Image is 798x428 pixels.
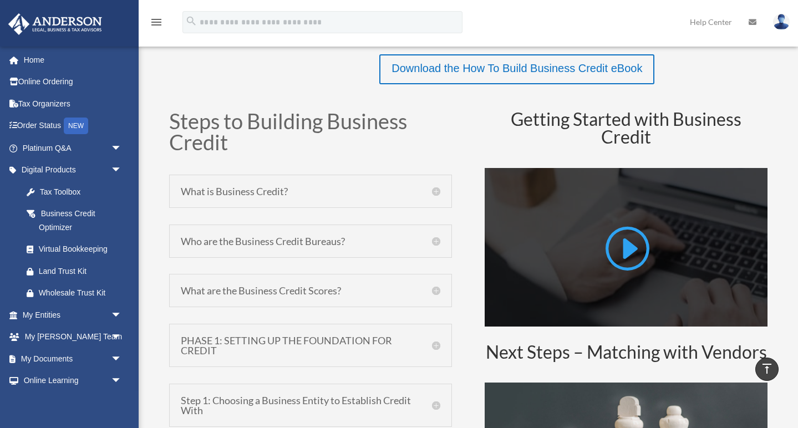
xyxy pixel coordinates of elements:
i: menu [150,16,163,29]
a: Tax Toolbox [16,181,139,203]
div: Tax Toolbox [39,185,125,199]
div: Wholesale Trust Kit [39,286,125,300]
h5: PHASE 1: SETTING UP THE FOUNDATION FOR CREDIT [181,335,440,355]
img: Anderson Advisors Platinum Portal [5,13,105,35]
a: Tax Organizers [8,93,139,115]
span: arrow_drop_down [111,326,133,349]
i: vertical_align_top [760,362,774,375]
h1: Steps to Building Business Credit [169,110,452,158]
span: Getting Started with Business Credit [511,108,741,147]
div: Virtual Bookkeeping [39,242,125,256]
h5: What is Business Credit? [181,186,440,196]
a: Online Learningarrow_drop_down [8,370,139,392]
span: arrow_drop_down [111,159,133,182]
a: Download the How To Build Business Credit eBook [379,54,654,84]
a: Virtual Bookkeeping [16,238,139,261]
a: My Entitiesarrow_drop_down [8,304,139,326]
i: search [185,15,197,27]
h5: Who are the Business Credit Bureaus? [181,236,440,246]
a: Digital Productsarrow_drop_down [8,159,139,181]
div: Business Credit Optimizer [39,207,119,234]
a: vertical_align_top [755,358,779,381]
span: arrow_drop_down [111,348,133,370]
div: Land Trust Kit [39,264,125,278]
a: Order StatusNEW [8,115,139,137]
span: Next Steps – Matching with Vendors [486,341,767,363]
a: Home [8,49,139,71]
span: arrow_drop_down [111,137,133,160]
img: User Pic [773,14,790,30]
span: arrow_drop_down [111,304,133,327]
h5: What are the Business Credit Scores? [181,286,440,295]
a: My [PERSON_NAME] Teamarrow_drop_down [8,326,139,348]
span: arrow_drop_down [111,370,133,393]
a: menu [150,19,163,29]
a: Wholesale Trust Kit [16,282,139,304]
a: Online Ordering [8,71,139,93]
div: NEW [64,118,88,134]
a: Business Credit Optimizer [16,203,133,238]
a: Platinum Q&Aarrow_drop_down [8,137,139,159]
h5: Step 1: Choosing a Business Entity to Establish Credit With [181,395,440,415]
a: Land Trust Kit [16,260,139,282]
a: My Documentsarrow_drop_down [8,348,139,370]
